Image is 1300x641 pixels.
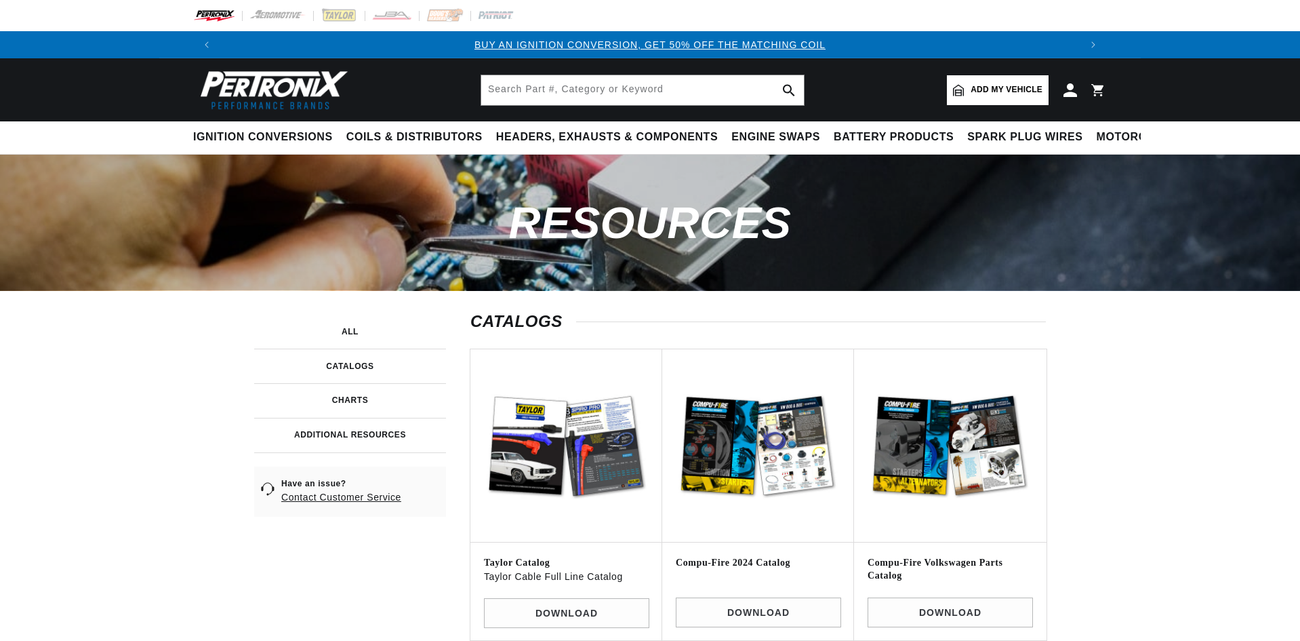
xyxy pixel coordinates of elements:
summary: Motorcycle [1090,121,1184,153]
p: Taylor Cable Full Line Catalog [484,569,649,584]
span: Battery Products [834,130,954,144]
slideshow-component: Translation missing: en.sections.announcements.announcement_bar [159,31,1141,58]
summary: Coils & Distributors [340,121,489,153]
span: Engine Swaps [731,130,820,144]
summary: Headers, Exhausts & Components [489,121,725,153]
span: Add my vehicle [971,83,1042,96]
span: Have an issue? [281,478,401,490]
summary: Battery Products [827,121,960,153]
summary: Ignition Conversions [193,121,340,153]
h3: Compu-Fire Volkswagen Parts Catalog [868,556,1033,583]
button: search button [774,75,804,105]
span: Resources [508,198,791,248]
a: Contact Customer Service [281,492,401,503]
summary: Engine Swaps [725,121,827,153]
span: Spark Plug Wires [967,130,1082,144]
input: Search Part #, Category or Keyword [481,75,804,105]
summary: Spark Plug Wires [960,121,1089,153]
a: Download [676,598,841,628]
h3: Taylor Catalog [484,556,649,570]
a: Download [868,598,1033,628]
img: Pertronix [193,66,349,113]
a: Add my vehicle [947,75,1049,105]
a: BUY AN IGNITION CONVERSION, GET 50% OFF THE MATCHING COIL [474,39,826,50]
button: Translation missing: en.sections.announcements.next_announcement [1080,31,1107,58]
span: Coils & Distributors [346,130,483,144]
span: Headers, Exhausts & Components [496,130,718,144]
a: Download [484,598,649,629]
h3: Compu-Fire 2024 Catalog [676,556,841,570]
button: Translation missing: en.sections.announcements.previous_announcement [193,31,220,58]
img: Taylor Catalog [484,363,649,528]
img: Compu-Fire 2024 Catalog [676,363,841,528]
span: Ignition Conversions [193,130,333,144]
span: Motorcycle [1097,130,1177,144]
h2: catalogs [470,315,1046,328]
div: Announcement [220,37,1080,52]
img: Compu-Fire Volkswagen Parts Catalog [868,363,1033,528]
div: 1 of 3 [220,37,1080,52]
